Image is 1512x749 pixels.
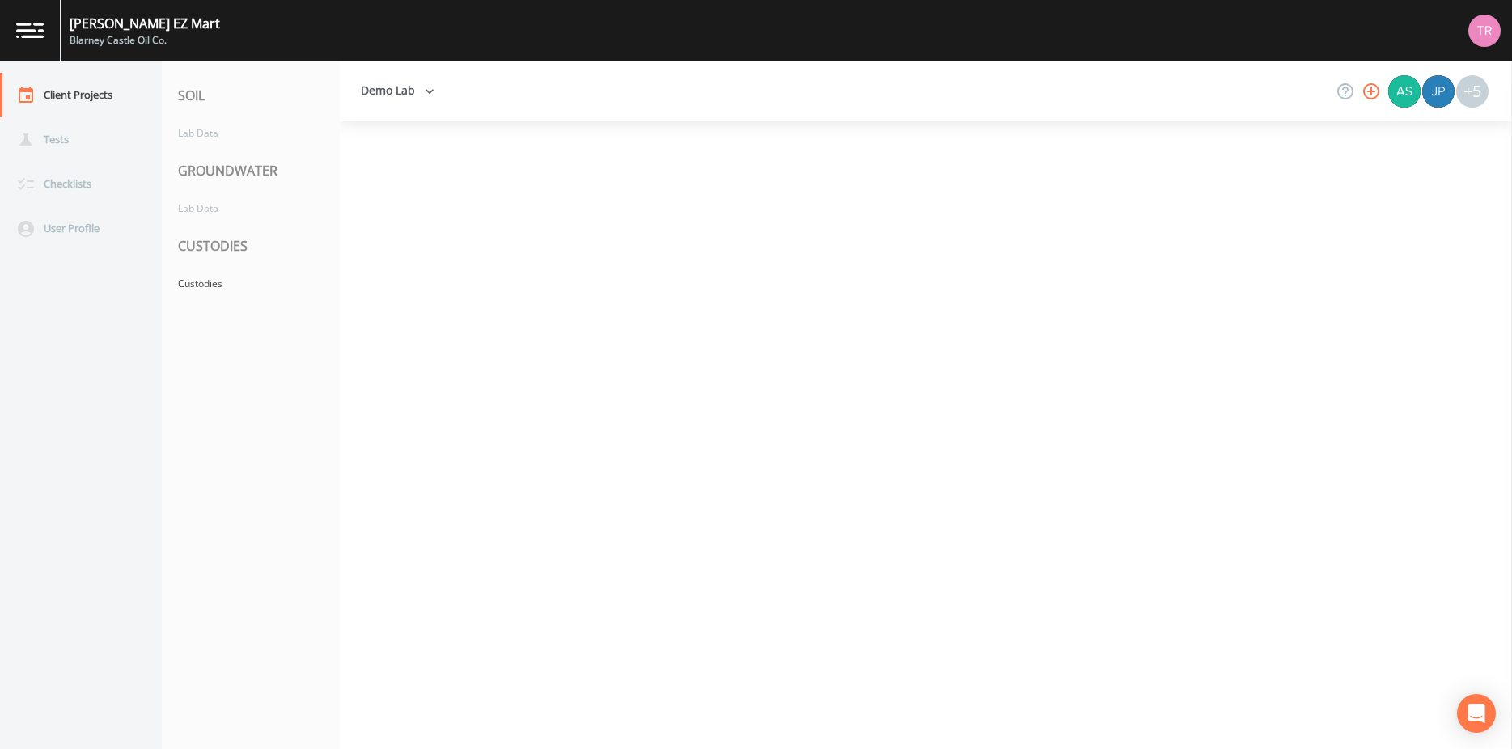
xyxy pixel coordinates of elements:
img: 939099765a07141c2f55256aeaad4ea5 [1468,15,1501,47]
div: SOIL [162,73,340,118]
div: Open Intercom Messenger [1457,694,1496,733]
button: Demo Lab [354,76,441,106]
div: Blarney Castle Oil Co. [70,33,220,48]
img: logo [16,23,44,38]
div: Asher Demo [1387,75,1421,108]
div: GROUNDWATER [162,148,340,193]
img: 41241ef155101aa6d92a04480b0d0000 [1422,75,1455,108]
div: +5 [1456,75,1489,108]
a: Lab Data [162,193,324,223]
div: CUSTODIES [162,223,340,269]
div: Joshua gere Paul [1421,75,1455,108]
a: Custodies [162,269,324,298]
img: 8dbde18950521cadd8253ffd14ed111f [1388,75,1421,108]
a: Lab Data [162,118,324,148]
div: [PERSON_NAME] EZ Mart [70,14,220,33]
